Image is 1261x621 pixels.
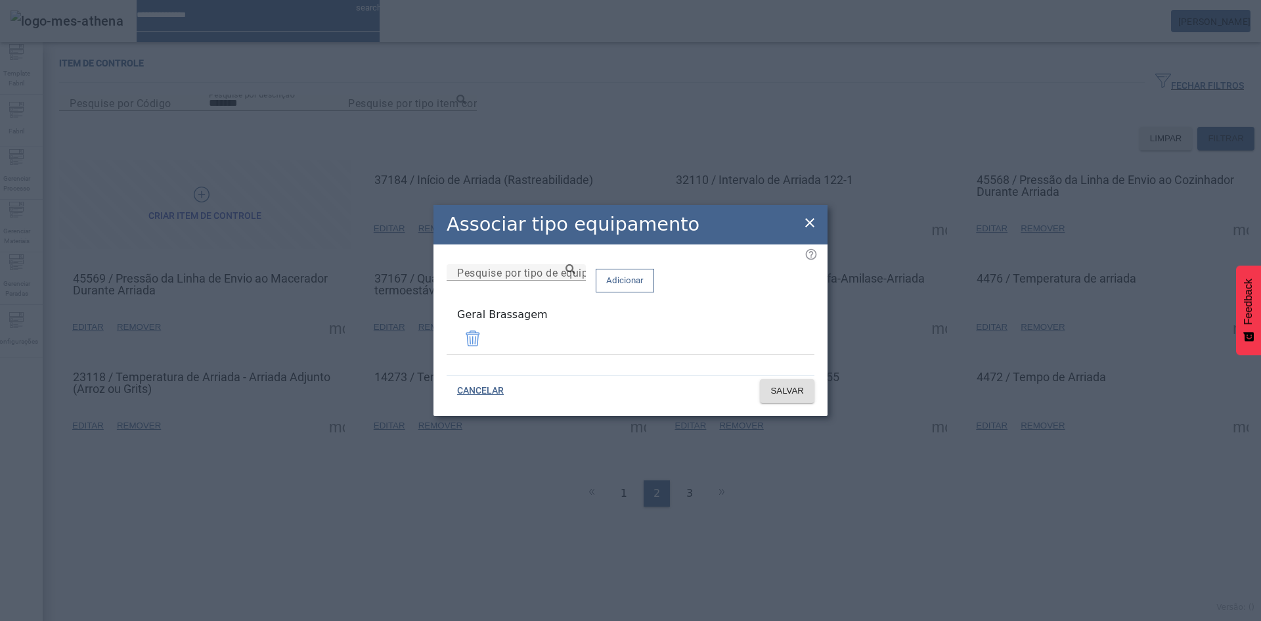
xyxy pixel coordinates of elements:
span: CANCELAR [457,384,504,398]
input: Number [457,265,575,281]
span: SALVAR [770,384,804,398]
span: Adicionar [606,274,644,287]
button: Adicionar [596,269,654,292]
div: Geral Brassagem [457,307,804,323]
span: Feedback [1243,279,1254,325]
button: CANCELAR [447,379,514,403]
h2: Associar tipo equipamento [447,210,699,239]
button: SALVAR [760,379,814,403]
button: Feedback - Mostrar pesquisa [1236,265,1261,355]
mat-label: Pesquise por tipo de equipamento [457,266,625,279]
